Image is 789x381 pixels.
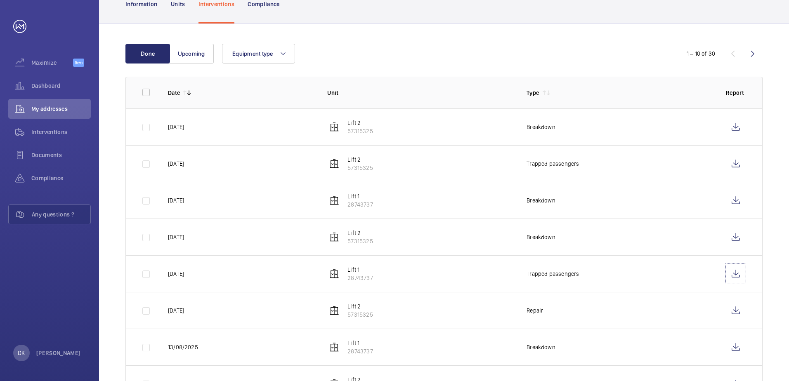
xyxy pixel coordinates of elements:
[168,343,198,351] p: 13/08/2025
[527,196,555,205] p: Breakdown
[329,232,339,242] img: elevator.svg
[347,229,373,237] p: Lift 2
[327,89,513,97] p: Unit
[168,160,184,168] p: [DATE]
[527,160,579,168] p: Trapped passengers
[527,343,555,351] p: Breakdown
[329,342,339,352] img: elevator.svg
[347,127,373,135] p: 57315325
[347,302,373,310] p: Lift 2
[329,269,339,279] img: elevator.svg
[169,44,214,63] button: Upcoming
[329,122,339,132] img: elevator.svg
[347,155,373,164] p: Lift 2
[232,50,273,57] span: Equipment type
[31,174,91,182] span: Compliance
[31,128,91,136] span: Interventions
[31,59,73,67] span: Maximize
[726,89,746,97] p: Report
[347,119,373,127] p: Lift 2
[527,123,555,131] p: Breakdown
[347,266,373,274] p: Lift 1
[329,306,339,315] img: elevator.svg
[168,89,180,97] p: Date
[73,59,84,67] span: Beta
[527,270,579,278] p: Trapped passengers
[168,233,184,241] p: [DATE]
[527,89,539,97] p: Type
[329,159,339,169] img: elevator.svg
[31,151,91,159] span: Documents
[347,200,373,209] p: 28743737
[527,233,555,241] p: Breakdown
[36,349,81,357] p: [PERSON_NAME]
[168,123,184,131] p: [DATE]
[347,237,373,245] p: 57315325
[527,306,543,315] p: Repair
[347,310,373,319] p: 57315325
[31,82,91,90] span: Dashboard
[687,49,715,58] div: 1 – 10 of 30
[329,195,339,205] img: elevator.svg
[347,347,373,355] p: 28743737
[18,349,25,357] p: DK
[347,339,373,347] p: Lift 1
[31,105,91,113] span: My addresses
[168,306,184,315] p: [DATE]
[168,270,184,278] p: [DATE]
[168,196,184,205] p: [DATE]
[347,192,373,200] p: Lift 1
[222,44,295,63] button: Equipment type
[347,274,373,282] p: 28743737
[347,164,373,172] p: 57315325
[125,44,170,63] button: Done
[32,210,90,219] span: Any questions ?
